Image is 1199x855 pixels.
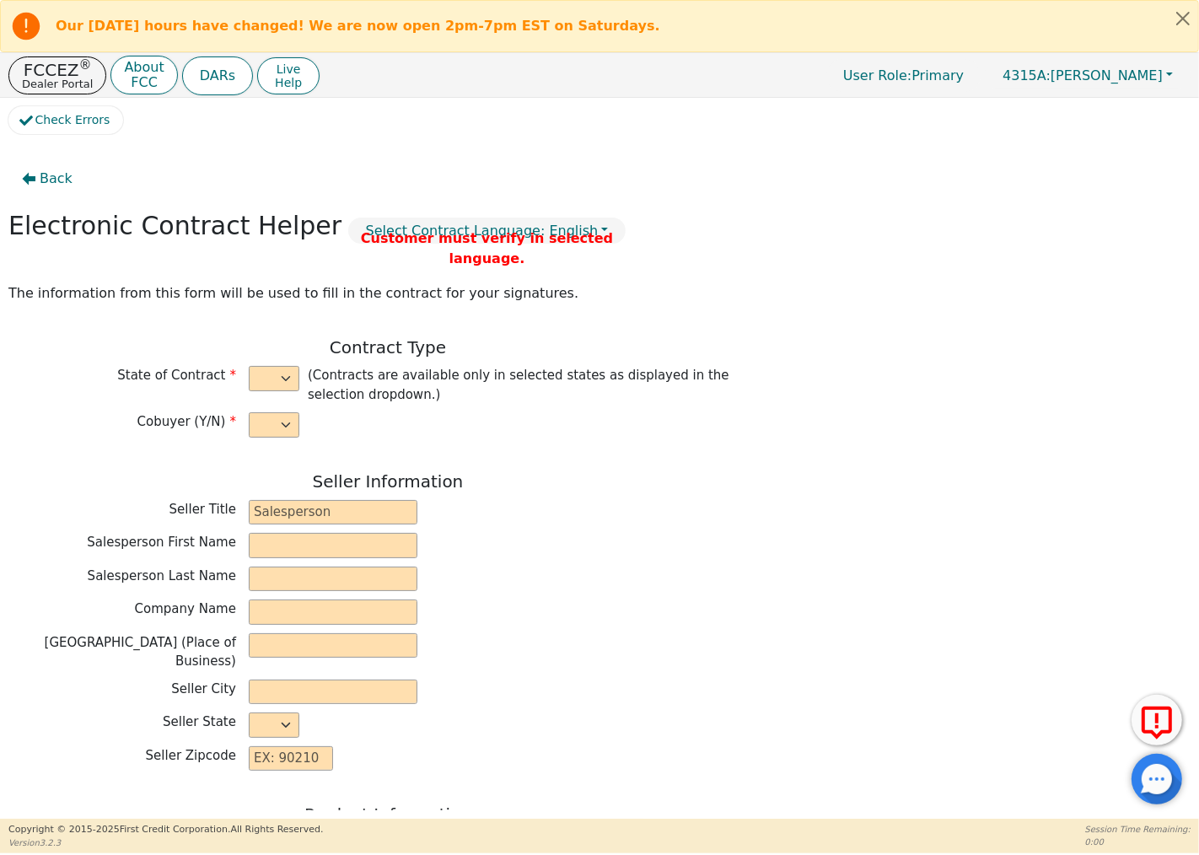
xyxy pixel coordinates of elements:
span: Seller City [171,681,236,696]
p: Dealer Portal [22,78,93,89]
span: Help [275,76,302,89]
p: Session Time Remaining: [1085,823,1191,836]
b: Our [DATE] hours have changed! We are now open 2pm-7pm EST on Saturdays. [56,18,660,34]
span: [PERSON_NAME] [1003,67,1163,83]
p: FCCEZ [22,62,93,78]
p: (Contracts are available only in selected states as displayed in the selection dropdown.) [308,366,759,404]
a: User Role:Primary [826,59,981,92]
span: Salesperson Last Name [88,568,236,583]
span: Salesperson First Name [87,535,236,550]
span: [GEOGRAPHIC_DATA] (Place of Business) [45,635,236,669]
h3: Product Information [8,804,767,825]
button: Close alert [1168,1,1198,35]
p: Copyright © 2015- 2025 First Credit Corporation. [8,823,323,837]
button: Report Error to FCC [1132,695,1182,745]
button: 4315A:[PERSON_NAME] [985,62,1191,89]
h2: Electronic Contract Helper [8,211,341,241]
span: Live [275,62,302,76]
button: FCCEZ®Dealer Portal [8,56,106,94]
p: 0:00 [1085,836,1191,848]
span: User Role : [843,67,911,83]
p: FCC [124,76,164,89]
p: The information from this form will be used to fill in the contract for your signatures. [8,283,767,304]
button: Back [8,159,86,198]
span: Back [40,169,73,189]
p: Version 3.2.3 [8,836,323,849]
input: Salesperson [249,500,417,525]
span: 4315A: [1003,67,1051,83]
span: Check Errors [35,111,110,129]
button: Check Errors [8,106,123,134]
span: Seller State [163,714,236,729]
button: AboutFCC [110,56,177,95]
button: Select Contract Language: English [348,218,626,244]
h3: Contract Type [8,337,767,358]
span: Seller Title [169,502,236,517]
button: LiveHelp [257,57,320,94]
span: Company Name [135,601,236,616]
span: All Rights Reserved. [230,824,323,835]
span: State of Contract [117,368,236,383]
sup: ® [79,57,92,73]
input: EX: 90210 [249,746,333,772]
button: DARs [182,56,253,95]
div: Customer must verify in selected language. [348,229,626,269]
span: Cobuyer (Y/N) [137,414,236,429]
h3: Seller Information [8,471,767,492]
span: Seller Zipcode [146,748,236,763]
p: About [124,61,164,74]
p: Primary [826,59,981,92]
